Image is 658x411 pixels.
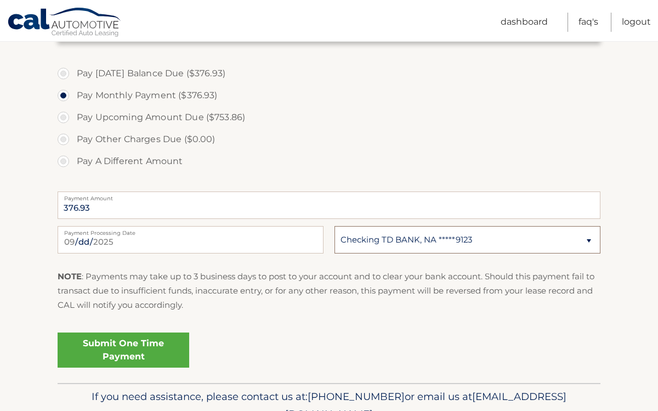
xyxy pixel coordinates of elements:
[58,333,189,368] a: Submit One Time Payment
[7,7,122,39] a: Cal Automotive
[578,13,598,32] a: FAQ's
[58,226,324,235] label: Payment Processing Date
[58,63,600,85] label: Pay [DATE] Balance Due ($376.93)
[58,128,600,150] label: Pay Other Charges Due ($0.00)
[58,106,600,128] label: Pay Upcoming Amount Due ($753.86)
[58,271,82,281] strong: NOTE
[58,150,600,172] label: Pay A Different Amount
[622,13,651,32] a: Logout
[58,269,600,313] p: : Payments may take up to 3 business days to post to your account and to clear your bank account....
[58,85,600,106] label: Pay Monthly Payment ($376.93)
[58,192,600,200] label: Payment Amount
[58,226,324,254] input: Payment Date
[308,390,405,403] span: [PHONE_NUMBER]
[501,13,548,32] a: Dashboard
[58,192,600,219] input: Payment Amount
